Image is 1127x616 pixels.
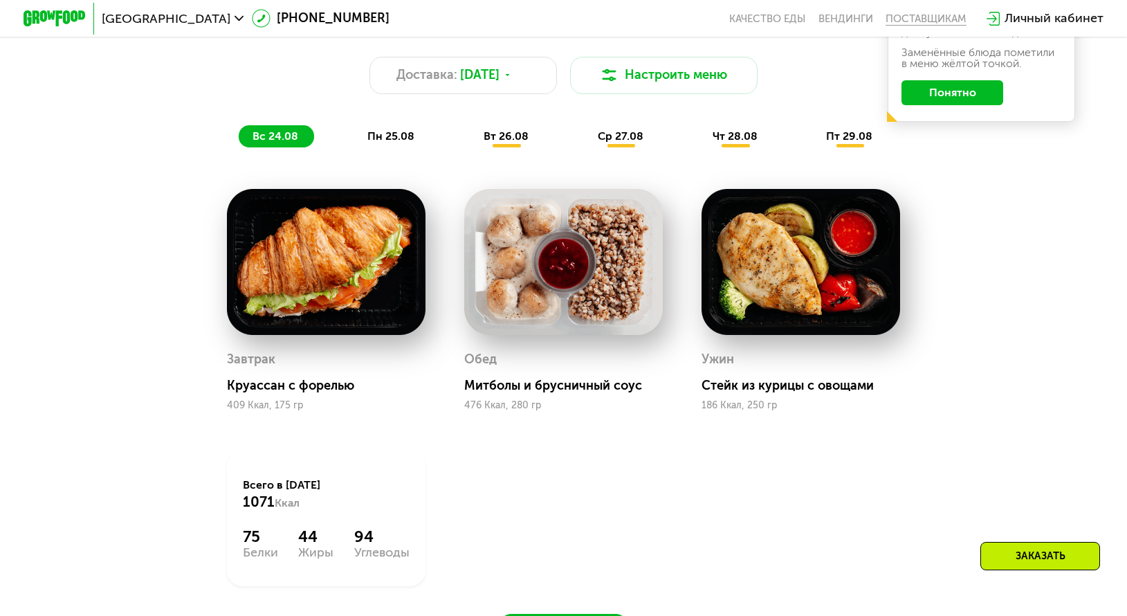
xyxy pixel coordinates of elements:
a: Качество еды [729,12,805,25]
span: 1071 [243,493,275,510]
div: Всего в [DATE] [243,478,410,512]
div: Углеводы [354,546,410,559]
a: Вендинги [818,12,873,25]
div: 94 [354,527,410,546]
div: 75 [243,527,278,546]
a: [PHONE_NUMBER] [252,9,390,28]
span: пн 25.08 [367,129,414,143]
div: Заменённые блюда пометили в меню жёлтой точкой. [901,47,1061,69]
div: В даты, выделенные желтым, доступна замена блюд. [901,16,1061,38]
div: 476 Ккал, 280 гр [464,400,663,411]
div: Заказать [980,542,1100,570]
span: Доставка: [396,66,457,84]
div: Ужин [702,348,734,372]
div: Личный кабинет [1005,9,1103,28]
div: 186 Ккал, 250 гр [702,400,900,411]
span: [GEOGRAPHIC_DATA] [102,12,230,25]
div: Жиры [298,546,333,559]
div: Митболы и брусничный соус [464,378,675,394]
button: Понятно [901,80,1003,105]
div: Стейк из курицы с овощами [702,378,913,394]
div: поставщикам [886,12,966,25]
span: чт 28.08 [713,129,758,143]
span: пт 29.08 [826,129,872,143]
div: 44 [298,527,333,546]
span: Ккал [275,496,300,509]
div: Завтрак [227,348,275,372]
span: ср 27.08 [598,129,643,143]
span: вт 26.08 [484,129,529,143]
div: 409 Ккал, 175 гр [227,400,425,411]
div: Круассан с форелью [227,378,438,394]
span: [DATE] [460,66,500,84]
button: Настроить меню [570,57,758,94]
div: Обед [464,348,497,372]
span: вс 24.08 [253,129,298,143]
div: Белки [243,546,278,559]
